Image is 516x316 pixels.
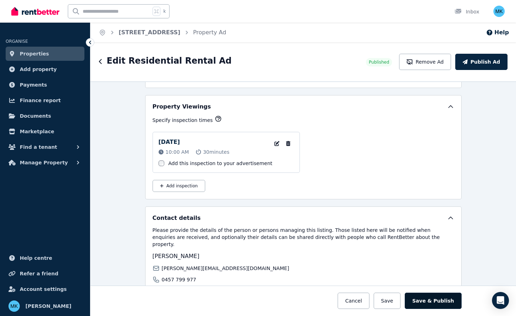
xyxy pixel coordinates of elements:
[6,78,84,92] a: Payments
[399,54,451,70] button: Remove Ad
[20,269,58,278] span: Refer a friend
[6,282,84,296] a: Account settings
[6,62,84,76] a: Add property
[338,293,369,309] button: Cancel
[374,293,401,309] button: Save
[369,59,389,65] span: Published
[20,285,67,293] span: Account settings
[8,300,20,312] img: Manpreet Kaler
[6,39,28,44] span: ORGANISE
[6,124,84,139] a: Marketplace
[6,251,84,265] a: Help centre
[20,143,57,151] span: Find a tenant
[20,81,47,89] span: Payments
[153,117,213,124] p: Specify inspection times
[6,93,84,107] a: Finance report
[107,55,232,66] h1: Edit Residential Rental Ad
[455,8,479,15] div: Inbox
[162,276,196,283] span: 0457 799 977
[455,54,508,70] button: Publish Ad
[153,214,201,222] h5: Contact details
[6,109,84,123] a: Documents
[11,6,59,17] img: RentBetter
[193,29,226,36] a: Property Ad
[20,112,51,120] span: Documents
[163,8,166,14] span: k
[20,254,52,262] span: Help centre
[6,47,84,61] a: Properties
[20,127,54,136] span: Marketplace
[166,148,189,156] span: 10:00 AM
[405,293,461,309] button: Save & Publish
[159,138,180,146] p: [DATE]
[20,65,57,74] span: Add property
[6,156,84,170] button: Manage Property
[20,158,68,167] span: Manage Property
[6,140,84,154] button: Find a tenant
[153,180,205,192] button: Add inspection
[168,160,273,167] label: Add this inspection to your advertisement
[486,28,509,37] button: Help
[25,302,71,310] span: [PERSON_NAME]
[119,29,180,36] a: [STREET_ADDRESS]
[153,253,200,259] span: [PERSON_NAME]
[90,23,235,42] nav: Breadcrumb
[203,148,230,156] span: 30 minutes
[6,267,84,281] a: Refer a friend
[20,96,61,105] span: Finance report
[493,6,505,17] img: Manpreet Kaler
[20,49,49,58] span: Properties
[162,265,289,272] span: [PERSON_NAME][EMAIL_ADDRESS][DOMAIN_NAME]
[153,103,211,111] h5: Property Viewings
[153,227,454,248] p: Please provide the details of the person or persons managing this listing. Those listed here will...
[492,292,509,309] div: Open Intercom Messenger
